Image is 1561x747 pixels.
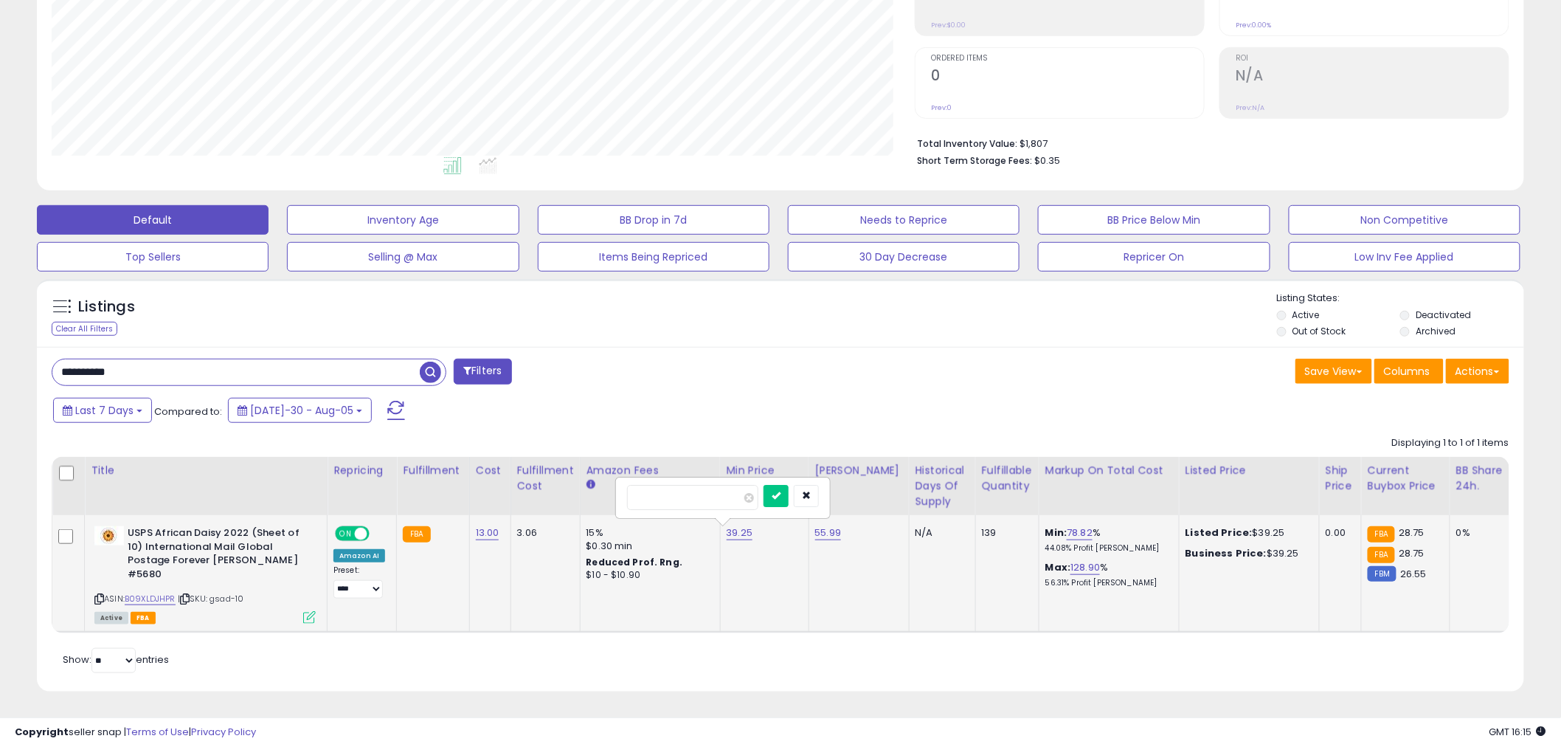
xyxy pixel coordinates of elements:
b: Reduced Prof. Rng. [586,556,683,568]
span: Compared to: [154,405,222,419]
button: Low Inv Fee Applied [1289,242,1520,272]
b: Max: [1045,560,1071,574]
div: Ship Price [1326,463,1355,494]
div: Min Price [727,463,803,478]
div: Fulfillment [403,463,463,478]
p: Listing States: [1277,292,1524,306]
span: Last 7 Days [75,403,134,418]
a: 55.99 [815,526,842,540]
div: BB Share 24h. [1456,463,1510,494]
div: 139 [982,526,1028,540]
div: Historical Days Of Supply [916,463,969,509]
h5: Listings [78,297,135,317]
th: The percentage added to the cost of goods (COGS) that forms the calculator for Min & Max prices. [1039,457,1179,515]
h2: N/A [1236,67,1509,87]
div: [PERSON_NAME] [815,463,903,478]
span: ON [336,528,355,540]
div: Markup on Total Cost [1045,463,1173,478]
p: 56.31% Profit [PERSON_NAME] [1045,578,1168,588]
div: 3.06 [517,526,569,540]
label: Deactivated [1416,309,1471,321]
span: OFF [367,528,391,540]
div: N/A [916,526,964,540]
div: % [1045,526,1168,554]
small: Prev: N/A [1236,103,1264,112]
div: 0% [1456,526,1505,540]
div: Cost [476,463,505,478]
a: Terms of Use [126,725,189,739]
div: Amazon Fees [586,463,714,478]
div: Fulfillment Cost [517,463,574,494]
small: FBA [1368,526,1395,543]
div: $10 - $10.90 [586,569,709,582]
small: Prev: 0.00% [1236,21,1271,30]
p: 44.08% Profit [PERSON_NAME] [1045,543,1168,554]
span: 2025-08-13 16:15 GMT [1489,725,1546,739]
div: % [1045,561,1168,588]
button: Items Being Repriced [538,242,769,272]
small: FBA [403,526,430,543]
button: Columns [1374,359,1444,384]
span: All listings currently available for purchase on Amazon [94,612,128,624]
a: 78.82 [1067,526,1093,540]
button: Inventory Age [287,205,519,235]
div: $39.25 [1186,526,1308,540]
span: FBA [131,612,156,624]
div: seller snap | | [15,726,256,740]
button: BB Drop in 7d [538,205,769,235]
button: Top Sellers [37,242,269,272]
span: 28.75 [1399,546,1425,560]
label: Archived [1416,325,1456,337]
button: [DATE]-30 - Aug-05 [228,398,372,423]
small: FBA [1368,547,1395,563]
div: ASIN: [94,526,316,622]
div: $0.30 min [586,540,709,553]
button: Needs to Reprice [788,205,1020,235]
div: Current Buybox Price [1368,463,1444,494]
span: Ordered Items [931,55,1204,63]
span: [DATE]-30 - Aug-05 [250,403,353,418]
label: Out of Stock [1292,325,1346,337]
a: 39.25 [727,526,753,540]
button: Repricer On [1038,242,1270,272]
div: 15% [586,526,709,540]
div: Title [91,463,321,478]
img: 31tRNT1IQvL._SL40_.jpg [94,526,124,545]
div: Listed Price [1186,463,1313,478]
a: 128.90 [1070,560,1100,575]
div: Preset: [333,565,385,599]
button: 30 Day Decrease [788,242,1020,272]
div: 0.00 [1326,526,1350,540]
b: Listed Price: [1186,526,1253,540]
label: Active [1292,309,1320,321]
b: Min: [1045,526,1067,540]
b: Short Term Storage Fees: [917,154,1032,167]
small: Prev: $0.00 [931,21,966,30]
h2: 0 [931,67,1204,87]
span: $0.35 [1034,154,1060,168]
div: Clear All Filters [52,322,117,336]
span: Columns [1384,364,1430,379]
button: Default [37,205,269,235]
button: BB Price Below Min [1038,205,1270,235]
span: Show: entries [63,653,169,667]
button: Save View [1295,359,1372,384]
button: Last 7 Days [53,398,152,423]
strong: Copyright [15,725,69,739]
span: ROI [1236,55,1509,63]
button: Non Competitive [1289,205,1520,235]
div: $39.25 [1186,547,1308,560]
span: 28.75 [1399,526,1425,540]
small: FBM [1368,566,1396,582]
div: Fulfillable Quantity [982,463,1033,494]
div: Displaying 1 to 1 of 1 items [1392,436,1509,450]
b: USPS African Daisy 2022 (Sheet of 10) International Mail Global Postage Forever [PERSON_NAME] #5680 [128,526,307,585]
a: Privacy Policy [191,725,256,739]
a: 13.00 [476,526,499,540]
button: Selling @ Max [287,242,519,272]
b: Business Price: [1186,546,1267,560]
button: Filters [454,359,511,385]
b: Total Inventory Value: [917,137,1017,150]
button: Actions [1446,359,1509,384]
li: $1,807 [917,134,1498,151]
